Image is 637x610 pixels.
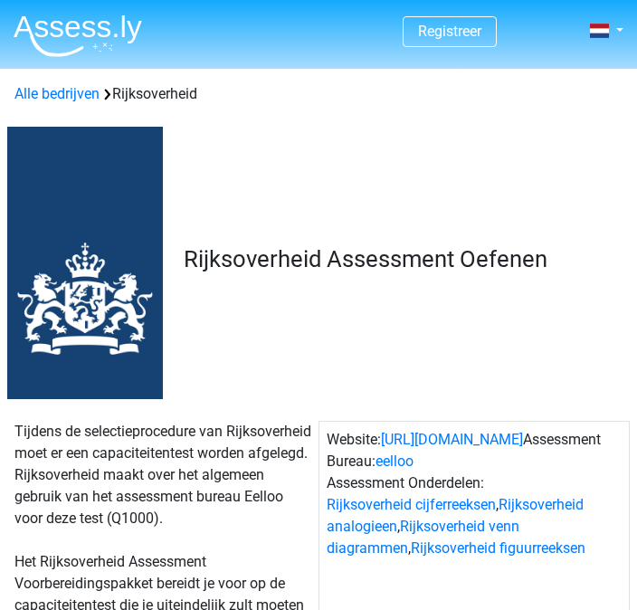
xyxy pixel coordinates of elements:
[418,23,481,40] a: Registreer
[14,85,100,102] a: Alle bedrijven
[376,453,414,470] a: eelloo
[381,431,523,448] a: [URL][DOMAIN_NAME]
[327,496,496,513] a: Rijksoverheid cijferreeksen
[184,245,616,273] h3: Rijksoverheid Assessment Oefenen
[7,83,630,105] div: Rijksoverheid
[411,539,585,557] a: Rijksoverheid figuurreeksen
[14,14,142,57] img: Assessly
[327,518,519,557] a: Rijksoverheid venn diagrammen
